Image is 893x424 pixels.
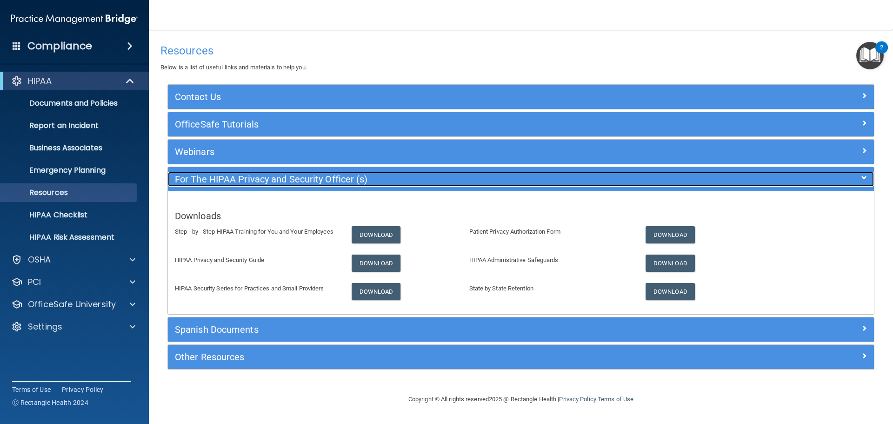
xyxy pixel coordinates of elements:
a: Spanish Documents [175,322,867,337]
a: OfficeSafe Tutorials [175,117,867,132]
div: Copyright © All rights reserved 2025 @ Rectangle Health | | [351,384,691,414]
a: Contact Us [175,89,867,104]
p: Report an Incident [6,121,133,130]
img: PMB logo [11,10,138,28]
a: Download [646,226,695,243]
h5: OfficeSafe Tutorials [175,119,691,129]
h5: Downloads [175,211,867,221]
p: HIPAA Risk Assessment [6,233,133,242]
a: Download [352,255,401,272]
h5: Webinars [175,147,691,157]
p: Business Associates [6,143,133,153]
p: Resources [6,188,133,197]
h5: Spanish Documents [175,324,691,335]
h4: Compliance [27,40,92,53]
p: Patient Privacy Authorization Form [469,226,632,237]
iframe: Drift Widget Chat Controller [732,358,882,395]
p: PCI [28,276,41,288]
p: HIPAA [28,75,52,87]
h4: Resources [160,45,881,57]
a: Terms of Use [12,385,51,394]
a: Privacy Policy [62,385,104,394]
p: Emergency Planning [6,166,133,175]
a: Terms of Use [598,396,633,403]
a: OfficeSafe University [11,299,135,310]
a: Download [352,226,401,243]
h5: For The HIPAA Privacy and Security Officer (s) [175,174,691,184]
p: HIPAA Administrative Safeguards [469,255,632,266]
button: Open Resource Center, 2 new notifications [856,42,884,69]
a: Settings [11,321,135,332]
p: HIPAA Security Series for Practices and Small Providers [175,283,338,294]
div: 2 [880,47,883,60]
span: Ⓒ Rectangle Health 2024 [12,398,88,407]
a: Download [646,255,695,272]
h5: Other Resources [175,352,691,362]
a: Webinars [175,144,867,159]
p: HIPAA Checklist [6,210,133,220]
span: Below is a list of useful links and materials to help you. [160,64,307,71]
a: HIPAA [11,75,135,87]
a: Privacy Policy [559,396,596,403]
p: Step - by - Step HIPAA Training for You and Your Employees [175,226,338,237]
p: Settings [28,321,62,332]
a: Download [646,283,695,300]
a: PCI [11,276,135,288]
a: Other Resources [175,350,867,364]
p: OSHA [28,254,51,265]
p: State by State Retention [469,283,632,294]
p: HIPAA Privacy and Security Guide [175,255,338,266]
a: OSHA [11,254,135,265]
a: For The HIPAA Privacy and Security Officer (s) [175,172,867,187]
a: Download [352,283,401,300]
p: OfficeSafe University [28,299,116,310]
p: Documents and Policies [6,99,133,108]
h5: Contact Us [175,92,691,102]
